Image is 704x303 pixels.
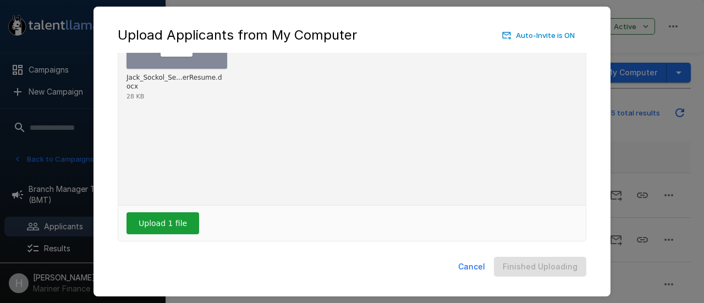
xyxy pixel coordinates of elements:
[500,27,577,44] button: Auto-Invite is ON
[127,93,144,100] div: 28 KB
[127,212,199,234] button: Upload 1 file
[118,26,586,44] div: Upload Applicants from My Computer
[127,74,224,91] div: Jack_Sockol_SeptemberResume.docx
[454,257,490,277] button: Cancel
